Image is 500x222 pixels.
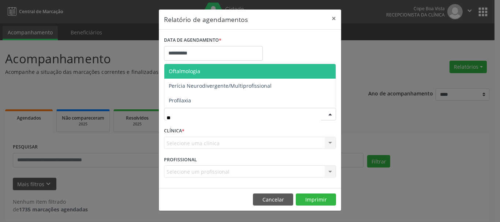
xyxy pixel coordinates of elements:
button: Close [327,10,341,27]
button: Imprimir [296,193,336,206]
span: Oftalmologia [169,68,200,75]
button: Cancelar [253,193,293,206]
label: PROFISSIONAL [164,154,197,165]
span: Perícia Neurodivergente/Multiprofissional [169,82,272,89]
span: Profilaxia [169,97,191,104]
label: CLÍNICA [164,125,184,137]
h5: Relatório de agendamentos [164,15,248,24]
label: DATA DE AGENDAMENTO [164,35,221,46]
